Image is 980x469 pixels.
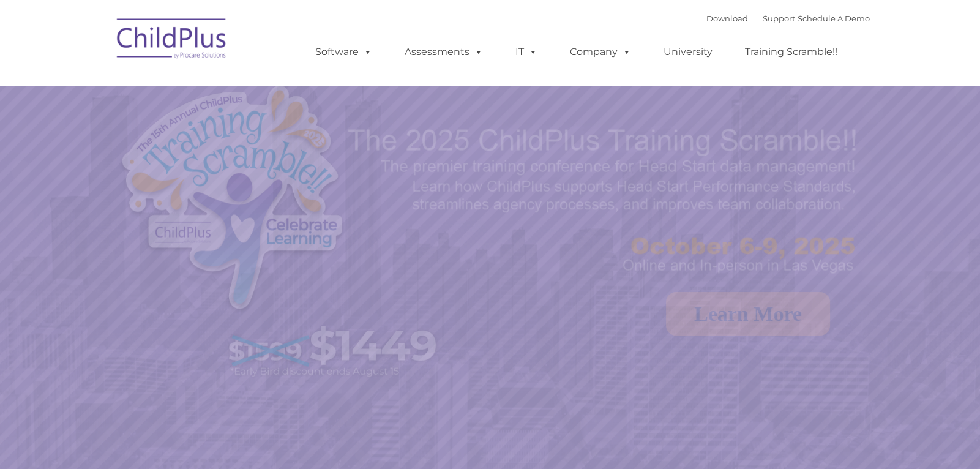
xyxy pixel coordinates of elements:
a: University [651,40,725,64]
a: IT [503,40,550,64]
a: Download [706,13,748,23]
a: Assessments [392,40,495,64]
a: Learn More [666,292,830,336]
a: Training Scramble!! [733,40,850,64]
a: Schedule A Demo [798,13,870,23]
a: Software [303,40,384,64]
a: Support [763,13,795,23]
font: | [706,13,870,23]
img: ChildPlus by Procare Solutions [111,10,233,71]
a: Company [558,40,643,64]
